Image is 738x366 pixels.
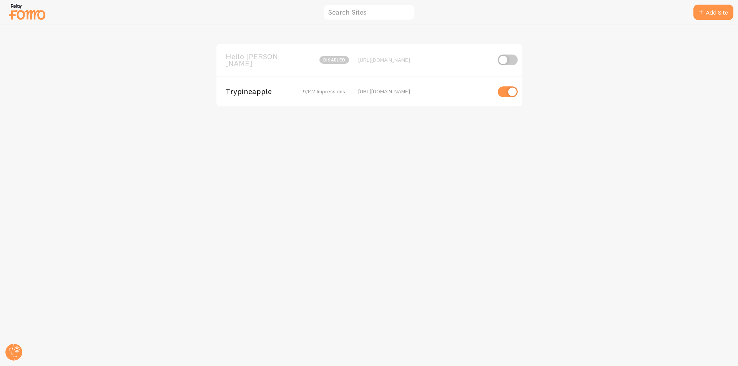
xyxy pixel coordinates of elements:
span: disabled [319,56,349,64]
span: 9,147 Impressions - [303,88,349,95]
div: [URL][DOMAIN_NAME] [358,88,491,95]
img: fomo-relay-logo-orange.svg [8,2,47,22]
div: [URL][DOMAIN_NAME] [358,56,491,63]
span: Trypineapple [226,88,288,95]
span: Hello [PERSON_NAME] [226,53,288,67]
